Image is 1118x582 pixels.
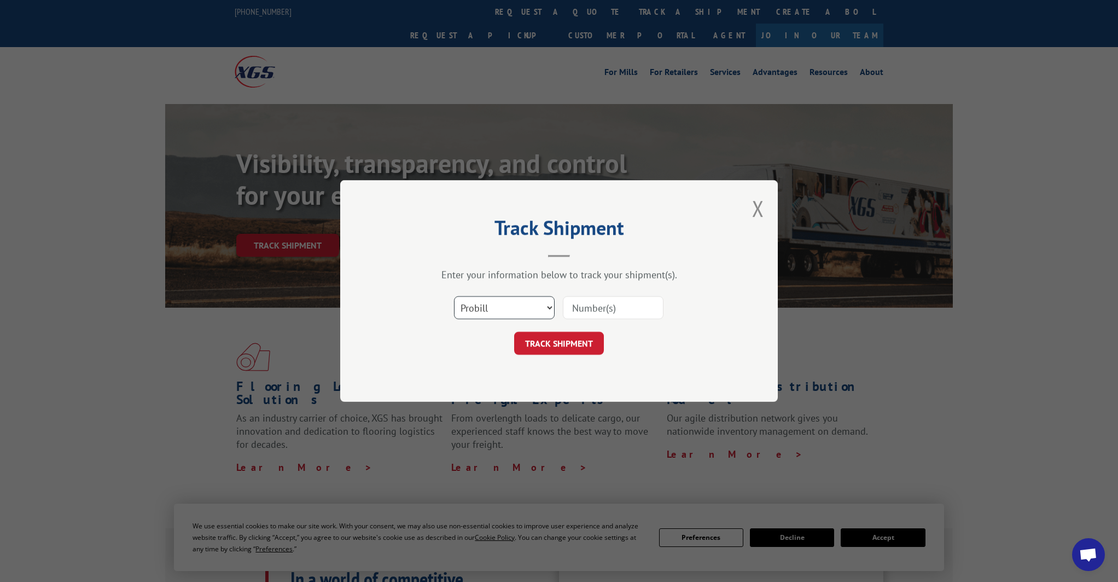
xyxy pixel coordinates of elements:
[395,220,723,241] h2: Track Shipment
[395,268,723,281] div: Enter your information below to track your shipment(s).
[514,332,604,355] button: TRACK SHIPMENT
[1072,538,1105,571] div: Open chat
[563,296,663,319] input: Number(s)
[752,194,764,223] button: Close modal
